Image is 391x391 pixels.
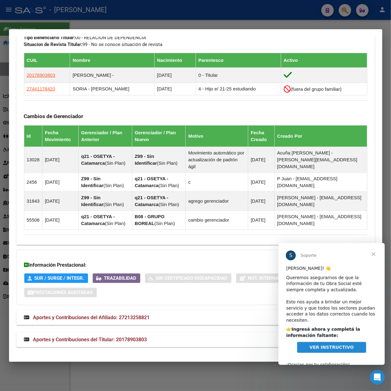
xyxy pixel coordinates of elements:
td: 4 - Hijo e/ 21-25 estudiando [196,83,281,95]
td: agrego gerenciador [186,191,248,210]
th: Fecha Creado [248,125,275,147]
td: [DATE] [42,147,79,172]
strong: q21 - OSETYA - Catamarca [81,154,115,166]
strong: Z99 - Sin Identificar [81,195,104,207]
button: Prestaciones Auditadas [24,288,97,297]
span: 99 - No se conoce situación de revista [24,42,163,47]
td: ( ) [132,191,186,210]
span: Sin Plan [159,160,176,166]
span: Sin Certificado Discapacidad [156,276,228,281]
td: ( ) [132,172,186,191]
td: [DATE] [42,172,79,191]
td: ( ) [132,147,186,172]
td: 0 - Titular [196,67,281,83]
td: [DATE] [248,210,275,229]
td: [DATE] [42,191,79,210]
strong: q21 - OSETYA - Catamarca [81,214,115,226]
td: 2456 [24,172,42,191]
td: [PERSON_NAME] - [EMAIL_ADDRESS][DOMAIN_NAME] [275,191,367,210]
td: Acuña [PERSON_NAME] - [PERSON_NAME][EMAIL_ADDRESS][DOMAIN_NAME] [275,147,367,172]
td: cambio gerenciador [186,210,248,229]
th: CUIL [24,53,70,67]
th: Activo [281,53,367,67]
th: Gerenciador / Plan Nuevo [132,125,186,147]
mat-expansion-panel-header: Aportes y Contribuciones del Titular: 20178903803 [16,332,375,347]
div: ¡Gracias por tu colaboración! ​ [8,113,99,131]
span: Sin Plan [160,202,178,207]
span: Trazabilidad [104,276,137,281]
span: 00 - RELACION DE DEPENDENCIA [24,35,147,40]
td: 31843 [24,191,42,210]
iframe: Intercom live chat [370,370,385,385]
span: Not. Internacion / Censo Hosp. [248,276,323,281]
span: Sin Plan [107,221,124,226]
td: [DATE] [154,67,196,83]
span: Sin Plan [105,202,123,207]
h3: Información Prestacional: [24,261,367,269]
td: [PERSON_NAME] - [70,67,154,83]
td: [DATE] [42,210,79,229]
td: ( ) [78,191,132,210]
td: [DATE] [248,191,275,210]
th: Motivo [186,125,248,147]
strong: Z99 - Sin Identificar [81,176,104,188]
th: Gerenciador / Plan Anterior [78,125,132,147]
strong: q21 - OSETYA - Catamarca [135,195,168,207]
th: Fecha Movimiento [42,125,79,147]
td: [DATE] [248,172,275,191]
span: SUR / SURGE / INTEGR. [35,276,84,281]
td: 55508 [24,210,42,229]
td: 13028 [24,147,42,172]
span: (fuera del grupo familiar) [291,86,342,92]
td: P Juan - [EMAIL_ADDRESS][DOMAIN_NAME] [275,172,367,191]
td: Movimiento automático por actualización de padrón ágil [186,147,248,172]
th: Creado Por [275,125,367,147]
button: Not. Internacion / Censo Hosp. [236,274,327,283]
span: Sin Plan [105,183,123,188]
strong: Situacion de Revista Titular: [24,42,83,47]
span: Sin Plan [107,160,124,166]
strong: Tipo Beneficiario Titular: [24,35,76,40]
iframe: Intercom live chat mensaje [278,243,385,365]
td: ( ) [132,210,186,229]
strong: q21 - OSETYA - Catamarca [135,176,168,188]
button: Trazabilidad [93,274,140,283]
td: [DATE] [154,83,196,95]
td: [DATE] [248,147,275,172]
strong: B08 - GRUPO BOREAL [135,214,165,226]
th: Parentesco [196,53,281,67]
strong: Z99 - Sin Identificar [135,154,157,166]
td: [PERSON_NAME] - [EMAIL_ADDRESS][DOMAIN_NAME] [275,210,367,229]
span: Prestaciones Auditadas [33,290,93,296]
td: c [186,172,248,191]
button: Sin Certificado Discapacidad [145,274,231,283]
td: ( ) [78,172,132,191]
button: SUR / SURGE / INTEGR. [24,274,88,283]
td: ( ) [78,210,132,229]
span: 27441178420 [27,86,55,91]
td: SORIA - [PERSON_NAME] [70,83,154,95]
span: 20178903803 [27,72,55,78]
span: Sin Plan [160,183,178,188]
span: Aportes y Contribuciones del Afiliado: 27213258821 [33,315,150,320]
th: Nombre [70,53,154,67]
span: Sin Plan [156,221,173,226]
th: Nacimiento [154,53,196,67]
span: Aportes y Contribuciones del Titular: 20178903803 [33,337,147,343]
td: ( ) [78,147,132,172]
th: Id [24,125,42,147]
h3: Cambios de Gerenciador [24,113,367,120]
mat-expansion-panel-header: Aportes y Contribuciones del Afiliado: 27213258821 [16,310,375,325]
